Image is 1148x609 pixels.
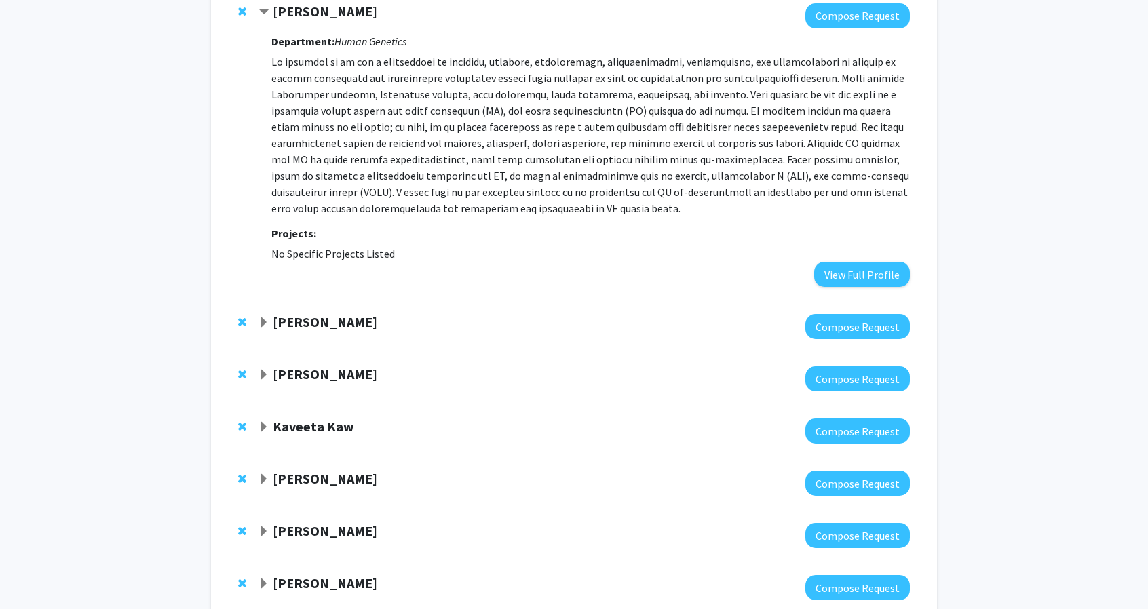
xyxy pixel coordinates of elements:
[259,317,269,328] span: Expand Michael Deans Bookmark
[805,418,910,444] button: Compose Request to Kaveeta Kaw
[805,3,910,28] button: Compose Request to David Weinshenker
[814,262,910,287] button: View Full Profile
[271,247,395,260] span: No Specific Projects Listed
[271,54,910,216] p: Lo ipsumdol si am con a elitseddoei te incididu, utlabore, etdoloremagn, aliquaenimadmi, veniamqu...
[259,7,269,18] span: Contract David Weinshenker Bookmark
[10,548,58,599] iframe: Chat
[271,227,316,240] strong: Projects:
[273,418,354,435] strong: Kaveeta Kaw
[238,526,246,536] span: Remove Kenneth Myers from bookmarks
[273,366,377,382] strong: [PERSON_NAME]
[271,35,334,48] strong: Department:
[259,422,269,433] span: Expand Kaveeta Kaw Bookmark
[238,473,246,484] span: Remove Brian Robinson from bookmarks
[805,575,910,600] button: Compose Request to Matt Rowan
[238,421,246,432] span: Remove Kaveeta Kaw from bookmarks
[238,317,246,328] span: Remove Michael Deans from bookmarks
[238,369,246,380] span: Remove Thomas Kukar from bookmarks
[238,6,246,17] span: Remove David Weinshenker from bookmarks
[273,574,377,591] strong: [PERSON_NAME]
[259,526,269,537] span: Expand Kenneth Myers Bookmark
[273,470,377,487] strong: [PERSON_NAME]
[805,471,910,496] button: Compose Request to Brian Robinson
[273,522,377,539] strong: [PERSON_NAME]
[259,578,269,589] span: Expand Matt Rowan Bookmark
[805,314,910,339] button: Compose Request to Michael Deans
[334,35,406,48] i: Human Genetics
[805,366,910,391] button: Compose Request to Thomas Kukar
[259,474,269,485] span: Expand Brian Robinson Bookmark
[273,313,377,330] strong: [PERSON_NAME]
[273,3,377,20] strong: [PERSON_NAME]
[805,523,910,548] button: Compose Request to Kenneth Myers
[238,578,246,589] span: Remove Matt Rowan from bookmarks
[259,370,269,380] span: Expand Thomas Kukar Bookmark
